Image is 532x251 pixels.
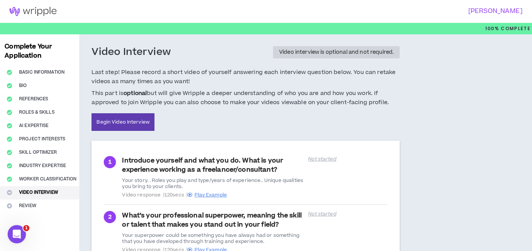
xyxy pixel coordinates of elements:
p: Not started [308,211,387,217]
span: 2 [108,213,112,221]
span: Complete [499,25,530,32]
span: Video response | 120 secs | [122,192,304,198]
p: Not started [308,156,387,162]
b: optional [124,89,147,97]
a: Begin Video Interview [92,113,154,131]
h3: Video Interview [92,46,171,59]
span: Last step! Please record a short video of yourself answering each interview question below. You c... [92,68,400,86]
div: Video interview is optional and not required. [279,50,394,55]
span: 1 [108,158,112,166]
div: Your superpower could be something you have always had or something that you have developed throu... [122,232,304,245]
h3: Complete Your Application [2,42,78,60]
h3: [PERSON_NAME] [261,8,522,15]
div: Your story. . Roles you play and type/years of experience.. Unique qualities you bring to your cl... [122,177,304,190]
p: 100% [485,23,530,34]
a: Play Example [188,191,227,198]
span: 1 [23,225,29,231]
span: Play Example [194,191,227,198]
iframe: Intercom live chat [8,225,26,243]
span: This part is but will give Wripple a deeper understanding of who you are and how you work. If app... [92,89,400,107]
